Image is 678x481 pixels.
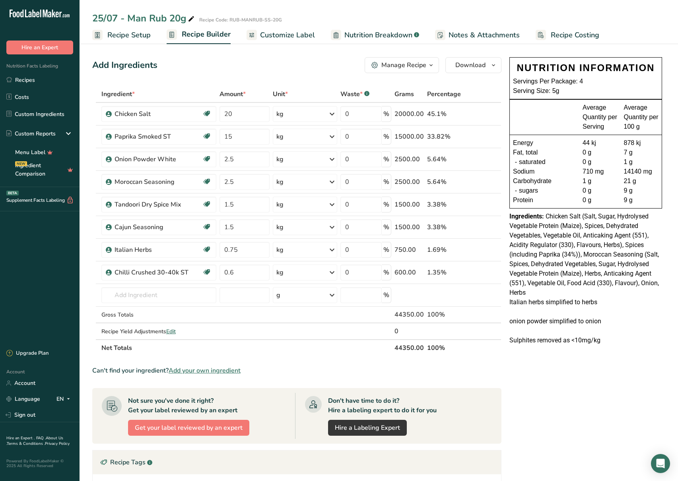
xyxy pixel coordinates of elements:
span: Amount [220,89,246,99]
div: 600.00 [394,268,424,277]
div: Moroccan Seasoning [115,177,202,187]
div: 1.35% [427,268,464,277]
div: kg [276,155,284,164]
a: Recipe Setup [92,26,151,44]
span: Percentage [427,89,461,99]
a: Language [6,392,40,406]
div: Average Quantity per Serving [583,103,618,131]
div: 750.00 [394,245,424,255]
span: Sodium [513,167,534,176]
div: Serving Size: 5g [513,86,659,96]
div: 44 kj [583,138,618,148]
div: Servings Per Package: 4 [513,77,659,86]
div: 2500.00 [394,155,424,164]
div: 3.38% [427,200,464,209]
span: Carbohydrate [513,176,552,186]
span: Chicken Salt (Salt, Sugar, Hydrolysed Vegetable Protein (Maize), Spices, Dehydrated Vegetables, V... [509,212,659,296]
span: Notes & Attachments [449,30,520,41]
div: Cajun Seasoning [115,222,202,232]
button: Hire an Expert [6,41,73,54]
div: Chilli Crushed 30-40k ST [115,268,202,277]
th: 44350.00 [393,339,425,356]
button: Download [445,57,501,73]
div: Recipe Code: RUB-MANRUB-SS-20G [199,16,282,23]
span: Get your label reviewed by an expert [135,423,243,433]
a: Privacy Policy [45,441,70,446]
div: Open Intercom Messenger [651,454,670,473]
div: Tandoori Dry Spice Mix [115,200,202,209]
div: - [513,186,519,195]
span: Nutrition Breakdown [344,30,412,41]
div: Don't have time to do it? Hire a labeling expert to do it for you [328,396,437,415]
span: Grams [394,89,414,99]
span: Protein [513,195,533,205]
div: Not sure you've done it right? Get your label reviewed by an expert [128,396,237,415]
div: 0 g [583,195,618,205]
div: kg [276,200,284,209]
div: 3.38% [427,222,464,232]
div: BETA [6,191,19,195]
div: 878 kj [624,138,659,148]
span: Recipe Setup [107,30,151,41]
div: Add Ingredients [92,59,157,72]
div: Recipe Tags [93,450,501,474]
div: 2500.00 [394,177,424,187]
div: 9 g [624,186,659,195]
input: Add Ingredient [101,287,216,303]
div: Upgrade Plan [6,350,49,357]
a: Hire a Labeling Expert [328,420,407,436]
div: Manage Recipe [381,60,426,70]
div: Can't find your ingredient? [92,366,501,375]
div: g [276,290,280,300]
div: 0 g [583,157,618,167]
span: Italian herbs simplified to herbs onion powder simplified to onion Sulphites removed as <10mg/kg [509,298,601,344]
button: Manage Recipe [365,57,439,73]
div: kg [276,245,284,255]
div: 0 g [583,148,618,157]
div: 1 g [624,157,659,167]
div: 1 g [583,176,618,186]
div: EN [56,394,73,404]
div: Recipe Yield Adjustments [101,327,216,336]
div: 0 g [583,186,618,195]
div: kg [276,177,284,187]
a: Nutrition Breakdown [331,26,419,44]
div: 1.69% [427,245,464,255]
div: Waste [340,89,369,99]
div: Chicken Salt [115,109,202,119]
a: FAQ . [36,435,46,441]
a: Recipe Builder [167,25,231,44]
span: Fat, total [513,148,538,157]
div: 14140 mg [624,167,659,176]
button: Get your label reviewed by an expert [128,420,249,436]
span: Download [455,60,486,70]
div: kg [276,109,284,119]
div: 20000.00 [394,109,424,119]
div: 5.64% [427,155,464,164]
a: Notes & Attachments [435,26,520,44]
div: Powered By FoodLabelMaker © 2025 All Rights Reserved [6,459,73,468]
div: Custom Reports [6,129,56,138]
div: 45.1% [427,109,464,119]
span: Unit [273,89,288,99]
span: saturated [519,157,546,167]
div: Onion Powder White [115,155,202,164]
a: Customize Label [247,26,315,44]
span: Ingredients: [509,212,544,220]
span: Customize Label [260,30,315,41]
div: 1500.00 [394,200,424,209]
div: NUTRITION INFORMATION [513,61,659,75]
div: 1500.00 [394,222,424,232]
div: kg [276,132,284,141]
div: NEW [15,161,27,166]
div: 0 [394,326,424,336]
div: Average Quantity per 100 g [624,103,659,131]
div: 15000.00 [394,132,424,141]
div: 21 g [624,176,659,186]
div: 5.64% [427,177,464,187]
div: Gross Totals [101,311,216,319]
span: sugars [519,186,538,195]
div: Italian Herbs [115,245,202,255]
div: kg [276,268,284,277]
div: Paprika Smoked ST [115,132,202,141]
